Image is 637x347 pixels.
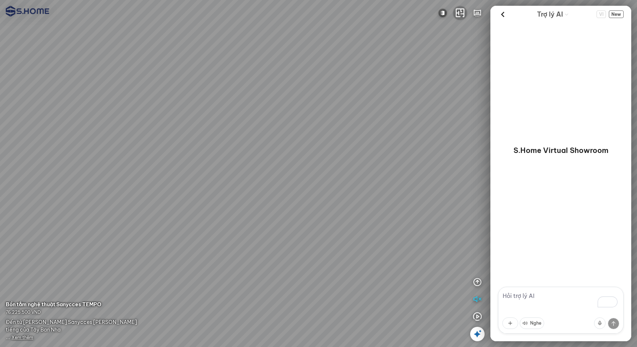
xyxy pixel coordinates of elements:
img: logo [438,9,447,17]
p: S.Home Virtual Showroom [513,145,608,155]
img: logo [6,6,49,17]
span: ... [6,334,33,341]
button: Change language [597,10,606,18]
span: Xem thêm [12,335,33,340]
span: Trợ lý AI [537,9,563,19]
div: AI Guide options [537,9,569,20]
button: Nghe [520,317,544,329]
span: New [609,10,624,18]
button: New Chat [609,10,624,18]
textarea: To enrich screen reader interactions, please activate Accessibility in Grammarly extension settings [498,287,624,334]
span: VI [597,10,606,18]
